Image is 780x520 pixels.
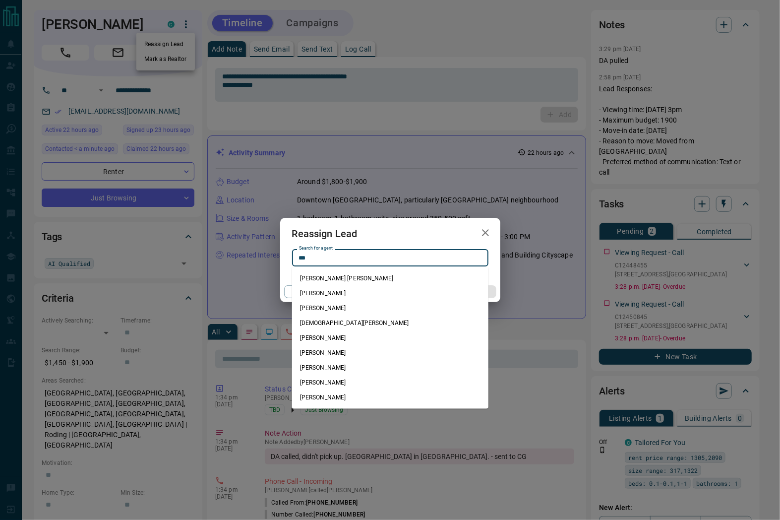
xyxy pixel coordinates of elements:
label: Search for agent [299,245,333,252]
button: Cancel [284,285,369,298]
li: [PERSON_NAME] [292,390,488,405]
li: [PERSON_NAME] [292,345,488,360]
li: [PERSON_NAME] [PERSON_NAME] [292,271,488,286]
li: [PERSON_NAME] [292,286,488,301]
li: [PERSON_NAME] [292,375,488,390]
h2: Reassign Lead [280,218,369,250]
li: [DEMOGRAPHIC_DATA][PERSON_NAME] [292,316,488,330]
li: [PERSON_NAME] [292,360,488,375]
li: [PERSON_NAME] [292,301,488,316]
li: [PERSON_NAME] [292,330,488,345]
